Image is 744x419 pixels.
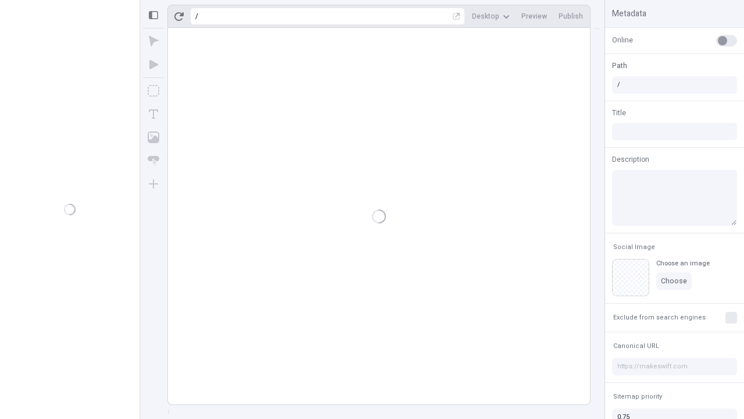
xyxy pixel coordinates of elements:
span: Social Image [613,243,655,251]
span: Canonical URL [613,342,659,350]
span: Online [612,35,633,45]
span: Description [612,154,649,165]
button: Publish [554,8,588,25]
button: Social Image [611,240,657,254]
button: Exclude from search engines [611,311,708,325]
button: Choose [656,272,692,290]
button: Desktop [467,8,514,25]
span: Preview [521,12,547,21]
button: Button [143,150,164,171]
span: Choose [661,276,687,286]
input: https://makeswift.com [612,358,737,375]
div: Choose an image [656,259,710,268]
button: Text [143,104,164,125]
span: Publish [559,12,583,21]
button: Box [143,80,164,101]
span: Sitemap priority [613,392,662,401]
span: Exclude from search engines [613,313,706,322]
button: Preview [517,8,552,25]
button: Sitemap priority [611,390,664,404]
span: Path [612,61,627,71]
button: Image [143,127,164,148]
span: Desktop [472,12,499,21]
button: Canonical URL [611,339,661,353]
div: / [195,12,198,21]
span: Title [612,108,626,118]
